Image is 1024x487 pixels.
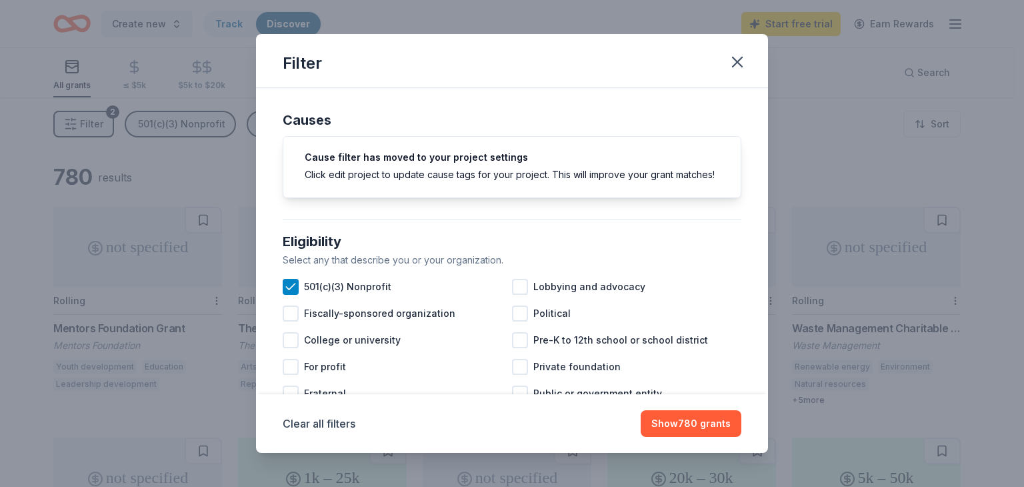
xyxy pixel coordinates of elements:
span: Political [533,306,571,322]
button: Clear all filters [283,416,355,432]
div: Filter [283,53,322,74]
span: College or university [304,332,401,348]
div: Eligibility [283,231,741,252]
div: Select any that describe you or your organization. [283,252,741,268]
h5: Cause filter has moved to your project settings [305,153,719,162]
span: For profit [304,359,346,375]
span: 501(c)(3) Nonprofit [304,279,391,295]
span: Public or government entity [533,386,662,402]
span: Private foundation [533,359,621,375]
button: Show780 grants [641,410,741,437]
span: Pre-K to 12th school or school district [533,332,708,348]
span: Lobbying and advocacy [533,279,645,295]
span: Fraternal [304,386,346,402]
div: Causes [283,109,741,131]
span: Fiscally-sponsored organization [304,306,455,322]
div: Click edit project to update cause tags for your project. This will improve your grant matches! [305,167,719,181]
